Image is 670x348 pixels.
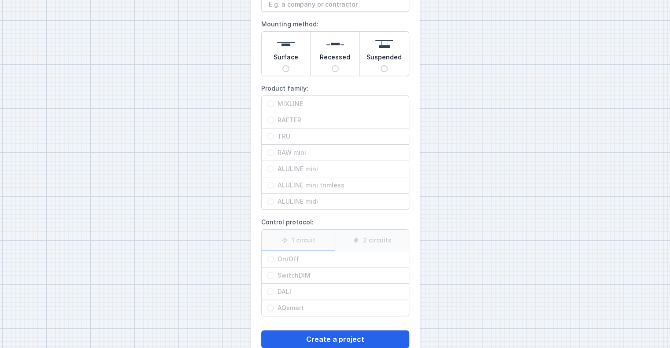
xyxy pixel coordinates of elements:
input: Suspended [381,65,388,72]
span: Recessed [320,53,350,65]
span: Surface [274,53,298,65]
label: Control protocol: [261,215,409,316]
img: suspended.svg [375,35,393,53]
img: surface.svg [277,35,295,53]
label: Product family: [261,81,409,210]
button: Create a project [261,330,409,348]
input: Surface [282,65,289,72]
img: recessed.svg [326,35,344,53]
span: Suspended [366,53,402,65]
label: Mounting method: [261,17,409,76]
input: Recessed [332,65,339,72]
